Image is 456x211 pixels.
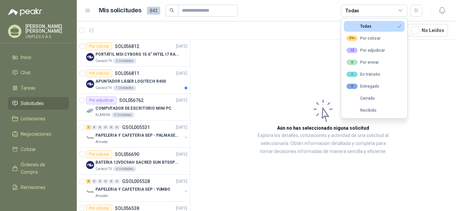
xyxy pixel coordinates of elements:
div: Cerrado [347,96,375,101]
a: Licitaciones [8,112,69,125]
div: 0 [109,179,114,184]
img: Company Logo [86,134,94,142]
p: GSOL005528 [122,179,150,184]
div: 0 [92,179,97,184]
button: Todas [344,21,405,32]
div: 5 [86,179,91,184]
p: [DATE] [176,70,187,77]
a: Remisiones [8,181,69,194]
div: Todas [347,24,372,29]
p: KLARENS [95,112,110,118]
p: COMPUTADOR DE ESCRITORIO MINI PC [95,105,172,112]
a: Por adjudicarSOL056762[DATE] Company LogoCOMPUTADOR DE ESCRITORIO MINI PCKLARENS5 Unidades [77,94,190,121]
button: 0Por enviar [344,57,405,68]
div: 0 [92,125,97,130]
div: 0 [97,179,102,184]
p: Caracol TV [95,166,112,172]
button: Recibido [344,105,405,116]
a: Tareas [8,82,69,94]
div: 0 [103,125,108,130]
a: Cotizar [8,143,69,156]
div: Por cotizar [86,42,112,50]
p: SOL056811 [115,71,139,76]
a: 5 0 0 0 0 0 GSOL005528[DATE] Company LogoPAPELERIA Y CAFETERIA SEP - YUMBOAlmatec [86,177,189,199]
p: BATERIA 12VDC9AH SACRED SUN BTSSP12-9HR [95,159,179,166]
div: Por adjudicar [347,48,385,53]
a: Inicio [8,51,69,64]
div: Entregado [347,84,379,89]
div: En tránsito [347,72,380,77]
div: 0 [347,84,358,89]
span: Remisiones [21,184,45,191]
span: Inicio [21,54,31,61]
div: 13 [347,48,358,53]
img: Company Logo [86,161,94,169]
p: [DATE] [176,151,187,158]
div: Por enviar [347,60,379,65]
span: Cotizar [21,146,36,153]
a: Órdenes de Compra [8,158,69,178]
span: Licitaciones [21,115,45,122]
span: Solicitudes [21,100,44,107]
div: 5 Unidades [111,112,135,118]
div: 0 [109,125,114,130]
div: Recibido [347,108,377,113]
div: 0 [97,125,102,130]
button: 0Entregado [344,81,405,92]
img: Company Logo [86,80,94,88]
p: PORTÁTIL MSI CYBORG 15.6" INTEL I7 RAM 32GB - 1 TB / Nvidia GeForce RTX 4050 [95,51,179,58]
span: Negociaciones [21,130,51,138]
div: 0 [115,125,120,130]
a: Chat [8,66,69,79]
span: Chat [21,69,31,76]
div: 99+ [347,36,358,41]
p: SOL056762 [119,98,144,103]
p: SOL056538 [115,206,139,211]
p: SOL056812 [115,44,139,49]
button: 0En tránsito [344,69,405,80]
img: Company Logo [86,53,94,61]
button: No Leídos [407,24,448,37]
div: Por adjudicar [86,96,117,104]
p: Explora los detalles, cotizaciones y actividad de una solicitud al seleccionarla. Obtén informaci... [257,132,389,156]
a: 1 0 0 0 0 0 GSOL005531[DATE] Company LogoPAPELERIA Y CAFETERIA SEP - PALMASECAAlmatec [86,123,189,145]
p: [DATE] [176,124,187,131]
button: 99+Por cotizar [344,33,405,44]
p: [DATE] [176,97,187,104]
h3: Aún no has seleccionado niguna solicitud [277,124,369,132]
h1: Mis solicitudes [99,6,142,15]
div: 1 [86,125,91,130]
span: 843 [147,7,160,15]
div: 0 [347,72,358,77]
img: Logo peakr [8,8,42,16]
p: Caracol TV [95,85,112,91]
p: [DATE] [176,178,187,185]
p: Almatec [95,193,108,199]
a: Por cotizarSOL056812[DATE] Company LogoPORTÁTIL MSI CYBORG 15.6" INTEL I7 RAM 32GB - 1 TB / Nvidi... [77,40,190,67]
p: Almatec [95,139,108,145]
div: 1 Unidades [113,85,136,91]
p: [DATE] [176,43,187,50]
p: PAPELERIA Y CAFETERIA SEP - PALMASECA [95,132,179,139]
a: Por cotizarSOL056811[DATE] Company LogoAPUNTADOR LÁSER LOGITECH R400Caracol TV1 Unidades [77,67,190,94]
div: 0 [103,179,108,184]
a: Solicitudes [8,97,69,110]
p: GSOL005531 [122,125,150,130]
p: SOL056690 [115,152,139,157]
p: UNIPLES S.A.S [25,35,69,39]
button: Cerrado [344,93,405,104]
div: 0 [115,179,120,184]
span: search [170,8,174,13]
div: Por cotizar [86,69,112,77]
div: Todas [345,7,359,14]
button: 13Por adjudicar [344,45,405,56]
p: PAPELERIA Y CAFETERIA SEP - YUMBO [95,186,170,193]
div: Por cotizar [86,150,112,158]
span: Órdenes de Compra [21,161,62,176]
div: 0 [347,60,358,65]
a: Negociaciones [8,128,69,140]
a: Por cotizarSOL056690[DATE] Company LogoBATERIA 12VDC9AH SACRED SUN BTSSP12-9HRCaracol TV6 Unidades [77,148,190,175]
div: 6 Unidades [113,166,136,172]
img: Company Logo [86,188,94,196]
div: Por cotizar [347,36,381,41]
